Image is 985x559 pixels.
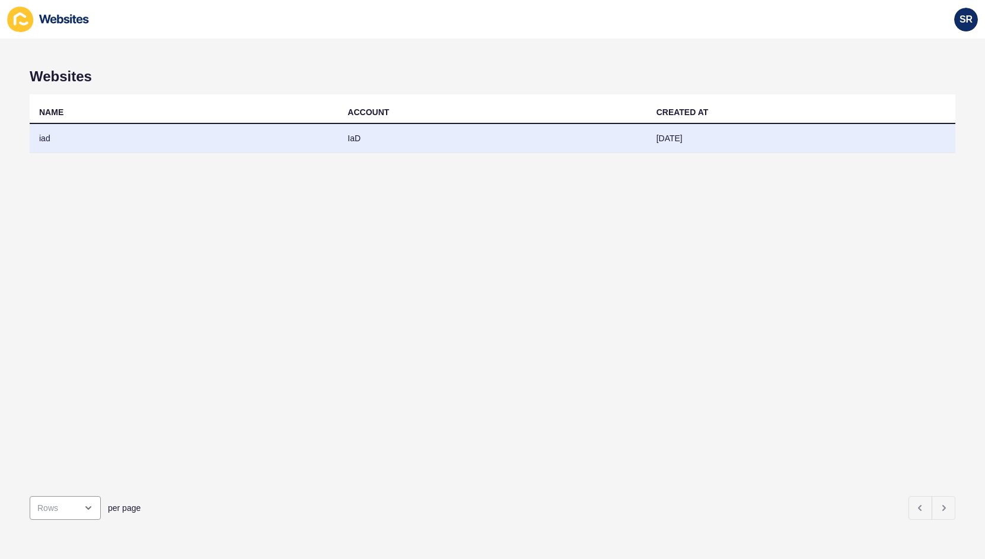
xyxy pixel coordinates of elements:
[30,68,955,85] h1: Websites
[30,496,101,520] div: open menu
[960,14,973,26] span: SR
[348,106,389,118] div: ACCOUNT
[108,502,141,514] span: per page
[656,106,709,118] div: CREATED AT
[338,124,646,153] td: IaD
[39,106,63,118] div: NAME
[30,124,338,153] td: iad
[647,124,955,153] td: [DATE]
